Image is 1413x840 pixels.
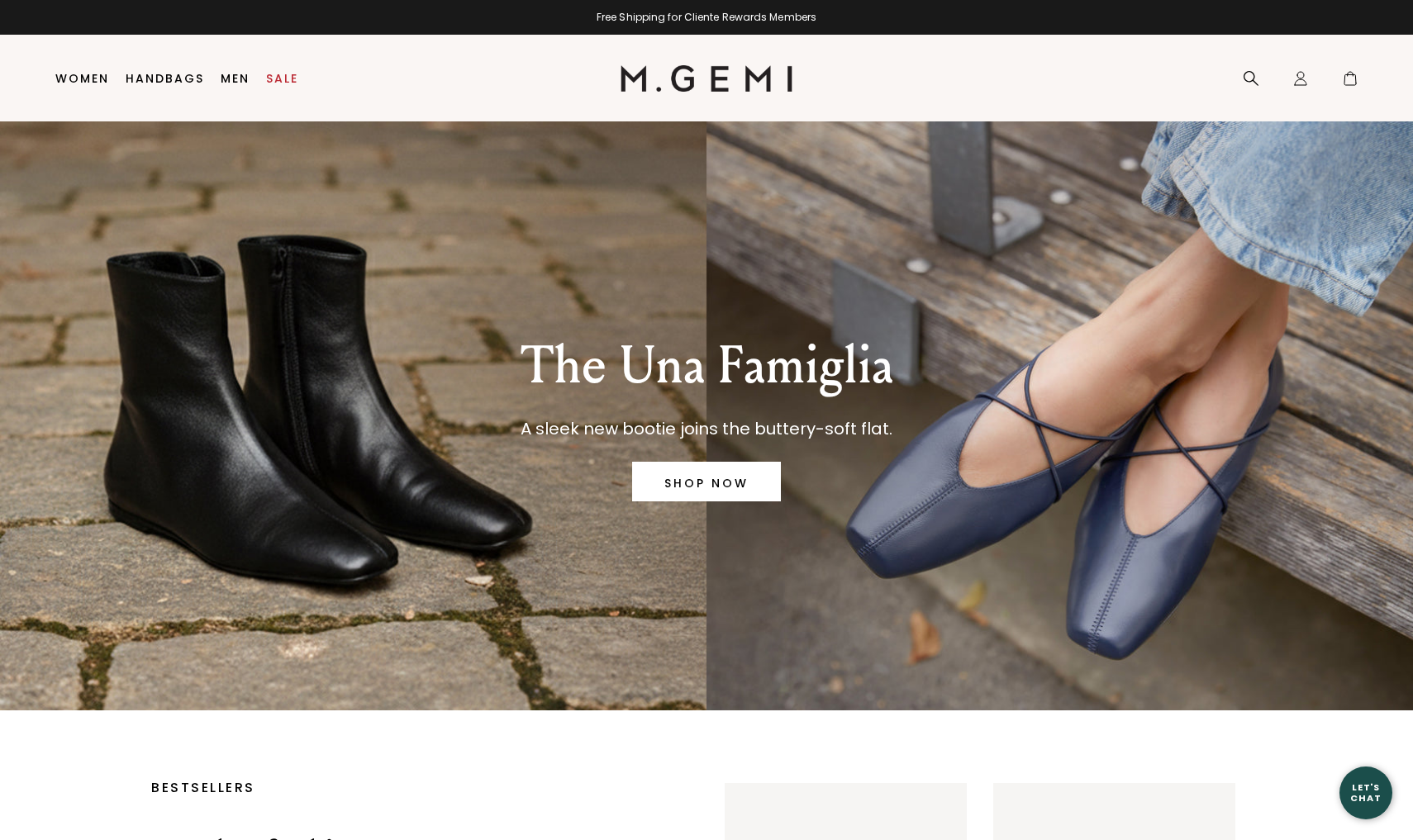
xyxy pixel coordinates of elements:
a: Women [55,72,109,85]
a: Sale [266,72,298,85]
p: BESTSELLERS [151,783,645,793]
img: M.Gemi [621,65,793,92]
a: Men [221,72,250,85]
a: Handbags [126,72,204,85]
p: The Una Famiglia [521,336,893,396]
div: Let's Chat [1339,782,1392,803]
p: A sleek new bootie joins the buttery-soft flat. [521,415,893,442]
a: SHOP NOW [632,462,781,501]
